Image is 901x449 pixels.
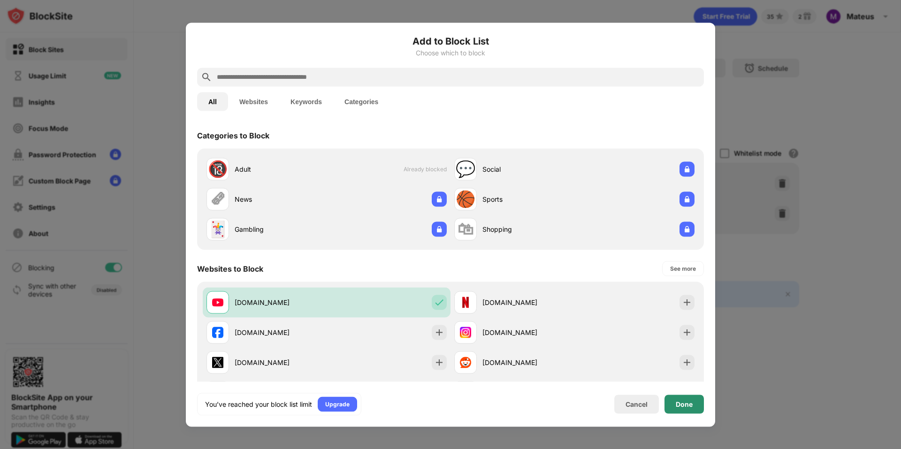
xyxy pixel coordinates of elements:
[676,400,693,408] div: Done
[205,399,312,409] div: You’ve reached your block list limit
[212,297,223,308] img: favicons
[212,327,223,338] img: favicons
[482,358,574,367] div: [DOMAIN_NAME]
[235,164,327,174] div: Adult
[235,358,327,367] div: [DOMAIN_NAME]
[482,194,574,204] div: Sports
[235,224,327,234] div: Gambling
[482,297,574,307] div: [DOMAIN_NAME]
[235,297,327,307] div: [DOMAIN_NAME]
[626,400,648,408] div: Cancel
[201,71,212,83] img: search.svg
[235,327,327,337] div: [DOMAIN_NAME]
[482,164,574,174] div: Social
[210,190,226,209] div: 🗞
[333,92,389,111] button: Categories
[460,327,471,338] img: favicons
[197,264,263,273] div: Websites to Block
[197,92,228,111] button: All
[279,92,333,111] button: Keywords
[404,166,447,173] span: Already blocked
[456,190,475,209] div: 🏀
[228,92,279,111] button: Websites
[456,160,475,179] div: 💬
[208,220,228,239] div: 🃏
[208,160,228,179] div: 🔞
[482,327,574,337] div: [DOMAIN_NAME]
[460,297,471,308] img: favicons
[482,224,574,234] div: Shopping
[212,357,223,368] img: favicons
[197,130,269,140] div: Categories to Block
[325,399,350,409] div: Upgrade
[458,220,473,239] div: 🛍
[670,264,696,273] div: See more
[235,194,327,204] div: News
[460,357,471,368] img: favicons
[197,34,704,48] h6: Add to Block List
[197,49,704,56] div: Choose which to block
